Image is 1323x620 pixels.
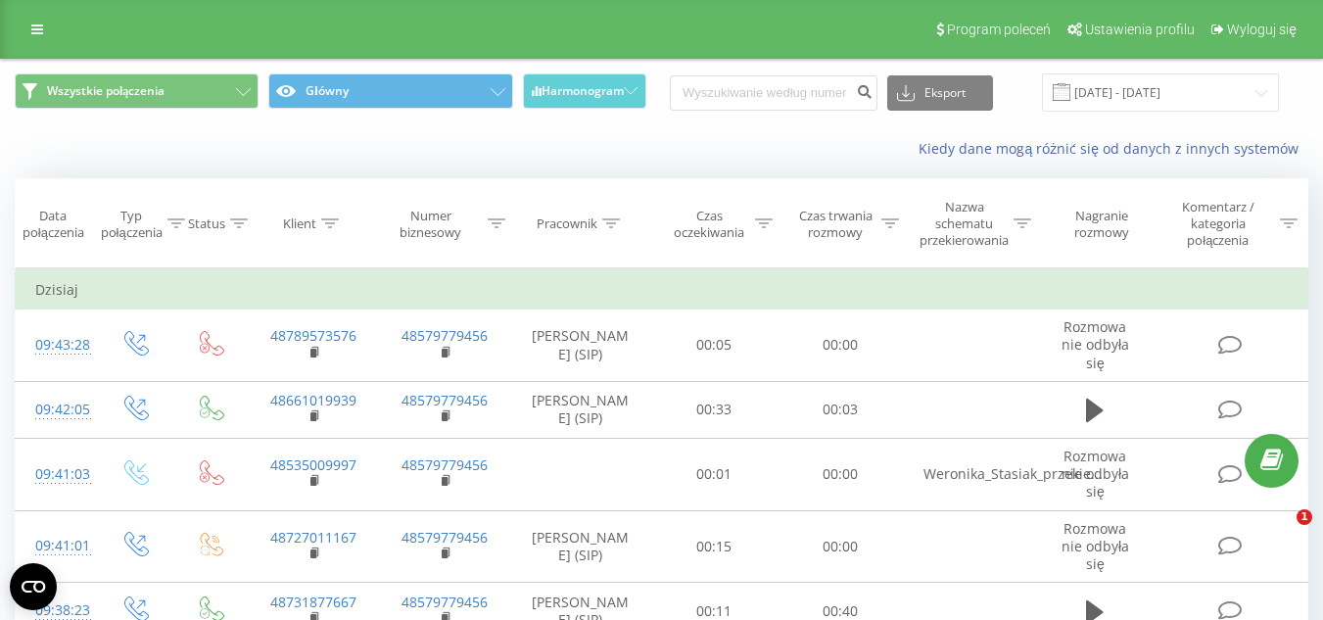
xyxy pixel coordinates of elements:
[402,593,488,611] a: 48579779456
[919,139,1308,158] a: Kiedy dane mogą różnić się od danych z innych systemów
[270,528,356,547] a: 48727011167
[651,439,778,511] td: 00:01
[402,391,488,409] a: 48579779456
[510,310,651,382] td: [PERSON_NAME] (SIP)
[10,563,57,610] button: Open CMP widget
[887,75,993,111] button: Eksport
[1227,22,1297,37] span: Wyloguj się
[1085,22,1195,37] span: Ustawienia profilu
[778,510,904,583] td: 00:00
[379,208,483,241] div: Numer biznesowy
[542,84,624,98] span: Harmonogram
[283,215,316,232] div: Klient
[1062,519,1129,573] span: Rozmowa nie odbyła się
[35,391,76,429] div: 09:42:05
[270,326,356,345] a: 48789573576
[15,73,259,109] button: Wszystkie połączenia
[35,326,76,364] div: 09:43:28
[1160,199,1275,249] div: Komentarz / kategoria połączenia
[778,439,904,511] td: 00:00
[651,510,778,583] td: 00:15
[923,464,1103,483] span: Weronika_Stasiak_przekie...
[101,208,163,241] div: Typ połączenia
[402,326,488,345] a: 48579779456
[778,310,904,382] td: 00:00
[1062,317,1129,371] span: Rozmowa nie odbyła się
[1256,509,1303,556] iframe: Intercom live chat
[523,73,647,109] button: Harmonogram
[920,199,1009,249] div: Nazwa schematu przekierowania
[778,381,904,438] td: 00:03
[537,215,597,232] div: Pracownik
[510,510,651,583] td: [PERSON_NAME] (SIP)
[795,208,876,241] div: Czas trwania rozmowy
[670,75,877,111] input: Wyszukiwanie według numeru
[188,215,225,232] div: Status
[270,455,356,474] a: 48535009997
[16,208,91,241] div: Data połączenia
[402,455,488,474] a: 48579779456
[270,593,356,611] a: 48731877667
[1297,509,1312,525] span: 1
[16,270,1308,310] td: Dzisiaj
[268,73,512,109] button: Główny
[651,381,778,438] td: 00:33
[35,527,76,565] div: 09:41:01
[47,83,165,99] span: Wszystkie połączenia
[402,528,488,547] a: 48579779456
[947,22,1051,37] span: Program poleceń
[510,381,651,438] td: [PERSON_NAME] (SIP)
[1053,208,1152,241] div: Nagranie rozmowy
[35,455,76,494] div: 09:41:03
[1062,447,1129,501] span: Rozmowa nie odbyła się
[651,310,778,382] td: 00:05
[270,391,356,409] a: 48661019939
[669,208,750,241] div: Czas oczekiwania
